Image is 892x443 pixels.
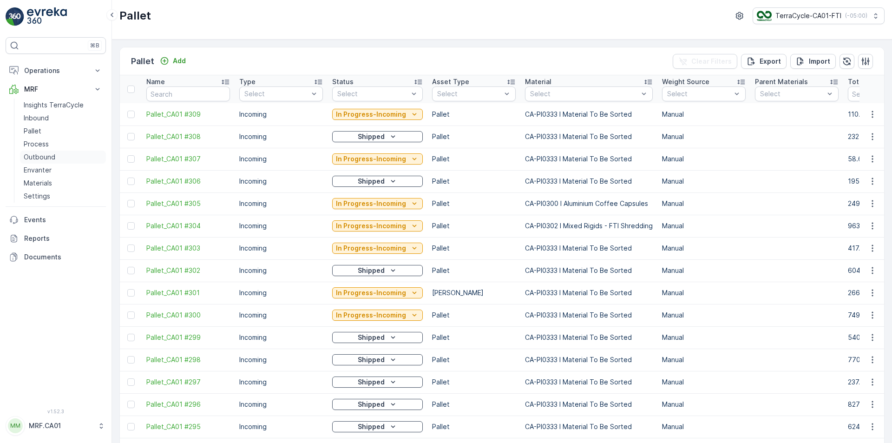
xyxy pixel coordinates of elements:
[146,333,230,342] a: Pallet_CA01 #299
[239,266,323,275] p: Incoming
[20,112,106,125] a: Inbound
[8,418,23,433] div: MM
[525,154,653,164] p: CA-PI0333 I Material To Be Sorted
[332,153,423,165] button: In Progress-Incoming
[239,377,323,387] p: Incoming
[127,401,135,408] div: Toggle Row Selected
[432,288,516,298] p: [PERSON_NAME]
[239,77,256,86] p: Type
[358,377,385,387] p: Shipped
[239,400,323,409] p: Incoming
[525,377,653,387] p: CA-PI0333 I Material To Be Sorted
[239,199,323,208] p: Incoming
[239,355,323,364] p: Incoming
[432,77,469,86] p: Asset Type
[239,221,323,231] p: Incoming
[332,176,423,187] button: Shipped
[20,125,106,138] a: Pallet
[358,132,385,141] p: Shipped
[156,55,190,66] button: Add
[24,85,87,94] p: MRF
[662,199,746,208] p: Manual
[332,421,423,432] button: Shipped
[127,178,135,185] div: Toggle Row Selected
[332,265,423,276] button: Shipped
[525,333,653,342] p: CA-PI0333 I Material To Be Sorted
[20,99,106,112] a: Insights TerraCycle
[432,132,516,141] p: Pallet
[239,333,323,342] p: Incoming
[757,11,772,21] img: TC_BVHiTW6.png
[127,155,135,163] div: Toggle Row Selected
[432,199,516,208] p: Pallet
[24,192,50,201] p: Settings
[336,110,406,119] p: In Progress-Incoming
[146,422,230,431] span: Pallet_CA01 #295
[437,89,501,99] p: Select
[146,221,230,231] a: Pallet_CA01 #304
[525,177,653,186] p: CA-PI0333 I Material To Be Sorted
[432,244,516,253] p: Pallet
[127,356,135,364] div: Toggle Row Selected
[432,221,516,231] p: Pallet
[432,266,516,275] p: Pallet
[146,177,230,186] a: Pallet_CA01 #306
[24,179,52,188] p: Materials
[146,311,230,320] span: Pallet_CA01 #300
[662,77,709,86] p: Weight Source
[525,199,653,208] p: CA-PI0300 I Aluminium Coffee Capsules
[332,109,423,120] button: In Progress-Incoming
[336,288,406,298] p: In Progress-Incoming
[662,400,746,409] p: Manual
[24,215,102,225] p: Events
[332,399,423,410] button: Shipped
[332,332,423,343] button: Shipped
[146,154,230,164] a: Pallet_CA01 #307
[146,400,230,409] span: Pallet_CA01 #296
[332,77,354,86] p: Status
[432,422,516,431] p: Pallet
[146,86,230,101] input: Search
[127,200,135,207] div: Toggle Row Selected
[662,177,746,186] p: Manual
[332,287,423,298] button: In Progress-Incoming
[760,89,824,99] p: Select
[24,126,41,136] p: Pallet
[753,7,885,24] button: TerraCycle-CA01-FTI(-05:00)
[24,234,102,243] p: Reports
[432,110,516,119] p: Pallet
[6,80,106,99] button: MRF
[239,288,323,298] p: Incoming
[20,138,106,151] a: Process
[741,54,787,69] button: Export
[332,354,423,365] button: Shipped
[24,66,87,75] p: Operations
[525,266,653,275] p: CA-PI0333 I Material To Be Sorted
[336,221,406,231] p: In Progress-Incoming
[332,310,423,321] button: In Progress-Incoming
[525,221,653,231] p: CA-PI0302 I Mixed Rigids - FTI Shredding
[127,267,135,274] div: Toggle Row Selected
[432,377,516,387] p: Pallet
[146,244,230,253] a: Pallet_CA01 #303
[146,355,230,364] a: Pallet_CA01 #298
[20,190,106,203] a: Settings
[131,55,154,68] p: Pallet
[809,57,830,66] p: Import
[662,221,746,231] p: Manual
[530,89,638,99] p: Select
[525,132,653,141] p: CA-PI0333 I Material To Be Sorted
[146,288,230,298] a: Pallet_CA01 #301
[6,61,106,80] button: Operations
[119,8,151,23] p: Pallet
[358,400,385,409] p: Shipped
[662,154,746,164] p: Manual
[146,266,230,275] a: Pallet_CA01 #302
[24,165,52,175] p: Envanter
